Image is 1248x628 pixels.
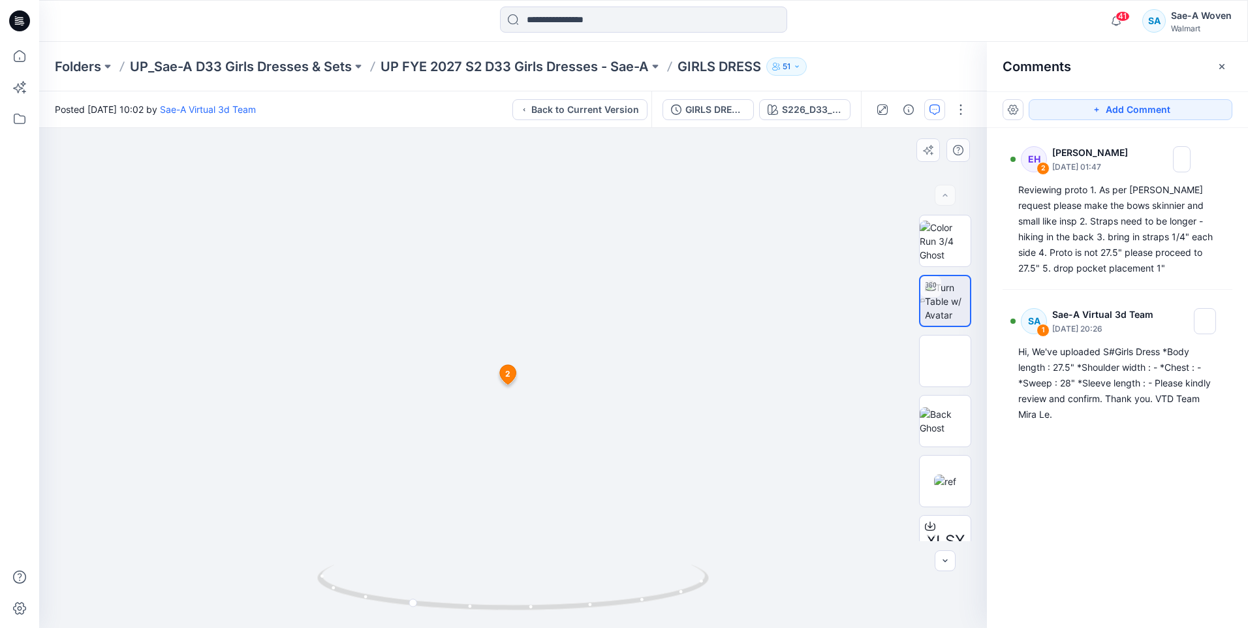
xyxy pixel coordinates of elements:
[512,99,647,120] button: Back to Current Version
[1052,145,1136,161] p: [PERSON_NAME]
[766,57,807,76] button: 51
[160,104,256,115] a: Sae-A Virtual 3d Team
[685,102,745,117] div: GIRLS DRESS_FULL COLORWAYS
[663,99,754,120] button: GIRLS DRESS_FULL COLORWAYS
[1037,324,1050,337] div: 1
[1018,344,1217,422] div: Hi, We've uploaded S#Girls Dress *Body length : 27.5" *Shoulder width : - *Chest : - *Sweep : 28"...
[759,99,850,120] button: S226_D33_WN_AOP_23
[783,59,790,74] p: 51
[1029,99,1232,120] button: Add Comment
[926,529,965,553] span: XLSX
[934,475,956,488] img: ref
[1052,307,1157,322] p: Sae-A Virtual 3d Team
[678,57,761,76] p: GIRLS DRESS
[1142,9,1166,33] div: SA
[1171,8,1232,24] div: Sae-A Woven
[381,57,649,76] a: UP FYE 2027 S2 D33 Girls Dresses - Sae-A
[1115,11,1130,22] span: 41
[898,99,919,120] button: Details
[1003,59,1071,74] h2: Comments
[1171,24,1232,33] div: Walmart
[782,102,842,117] div: S226_D33_WN_AOP_23
[55,57,101,76] a: Folders
[1018,182,1217,276] div: Reviewing proto 1. As per [PERSON_NAME] request please make the bows skinnier and small like insp...
[1052,161,1136,174] p: [DATE] 01:47
[920,221,971,262] img: Color Run 3/4 Ghost
[130,57,352,76] a: UP_Sae-A D33 Girls Dresses & Sets
[925,281,970,322] img: Turn Table w/ Avatar
[1037,162,1050,175] div: 2
[1021,146,1047,172] div: EH
[1052,322,1157,336] p: [DATE] 20:26
[920,407,971,435] img: Back Ghost
[55,102,256,116] span: Posted [DATE] 10:02 by
[1021,308,1047,334] div: SA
